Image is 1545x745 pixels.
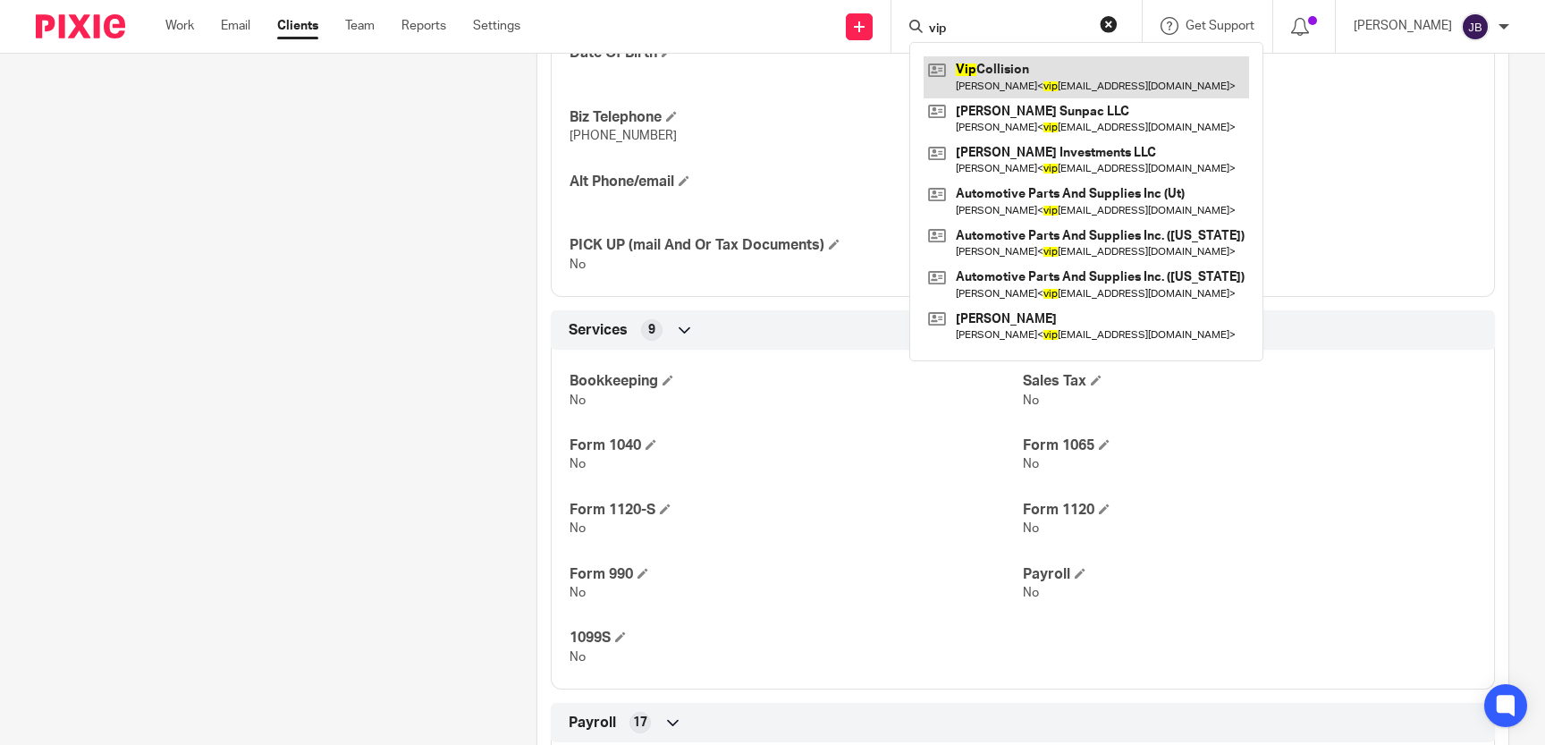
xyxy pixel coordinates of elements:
span: 9 [648,321,655,339]
a: Reports [401,17,446,35]
h4: Form 1065 [1023,436,1476,455]
span: No [570,458,586,470]
span: Get Support [1186,20,1254,32]
span: Payroll [569,714,616,732]
span: No [1023,394,1039,407]
span: Services [569,321,628,340]
a: Clients [277,17,318,35]
p: [PERSON_NAME] [1354,17,1452,35]
span: No [1023,458,1039,470]
h4: PICK UP (mail And Or Tax Documents) [570,236,1023,255]
span: No [570,522,586,535]
a: Email [221,17,250,35]
span: [PHONE_NUMBER] [570,130,677,142]
a: Work [165,17,194,35]
h4: Form 1040 [570,436,1023,455]
span: No [570,394,586,407]
h4: Bookkeeping [570,372,1023,391]
h4: Form 1120 [1023,501,1476,520]
span: 17 [633,714,647,732]
span: No [1023,522,1039,535]
h4: 1099S [570,629,1023,648]
h4: Biz Telephone [570,108,1023,127]
h4: Payroll [1023,565,1476,584]
h4: Form 1120-S [570,501,1023,520]
span: No [570,587,586,599]
a: Team [345,17,375,35]
span: No [570,258,586,271]
h4: Alt Phone/email [570,173,1023,191]
h4: Sales Tax [1023,372,1476,391]
span: No [1023,587,1039,599]
img: Pixie [36,14,125,38]
span: No [570,651,586,664]
h4: Form 990 [570,565,1023,584]
button: Clear [1100,15,1118,33]
img: svg%3E [1461,13,1490,41]
input: Search [927,21,1088,38]
a: Settings [473,17,520,35]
